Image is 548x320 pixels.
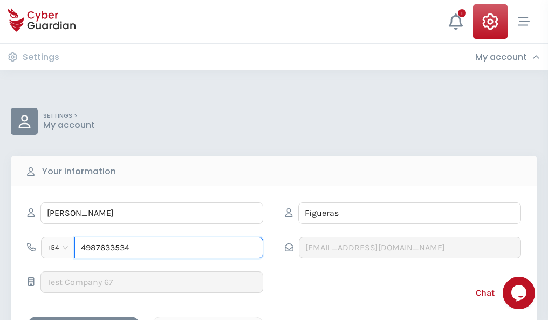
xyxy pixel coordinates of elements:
span: Chat [476,287,495,299]
h3: My account [475,52,527,63]
h3: Settings [23,52,59,63]
p: My account [43,120,95,131]
div: + [458,9,466,17]
div: My account [475,52,540,63]
b: Your information [42,165,116,178]
iframe: chat widget [503,277,537,309]
p: SETTINGS > [43,112,95,120]
span: +54 [47,240,69,256]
